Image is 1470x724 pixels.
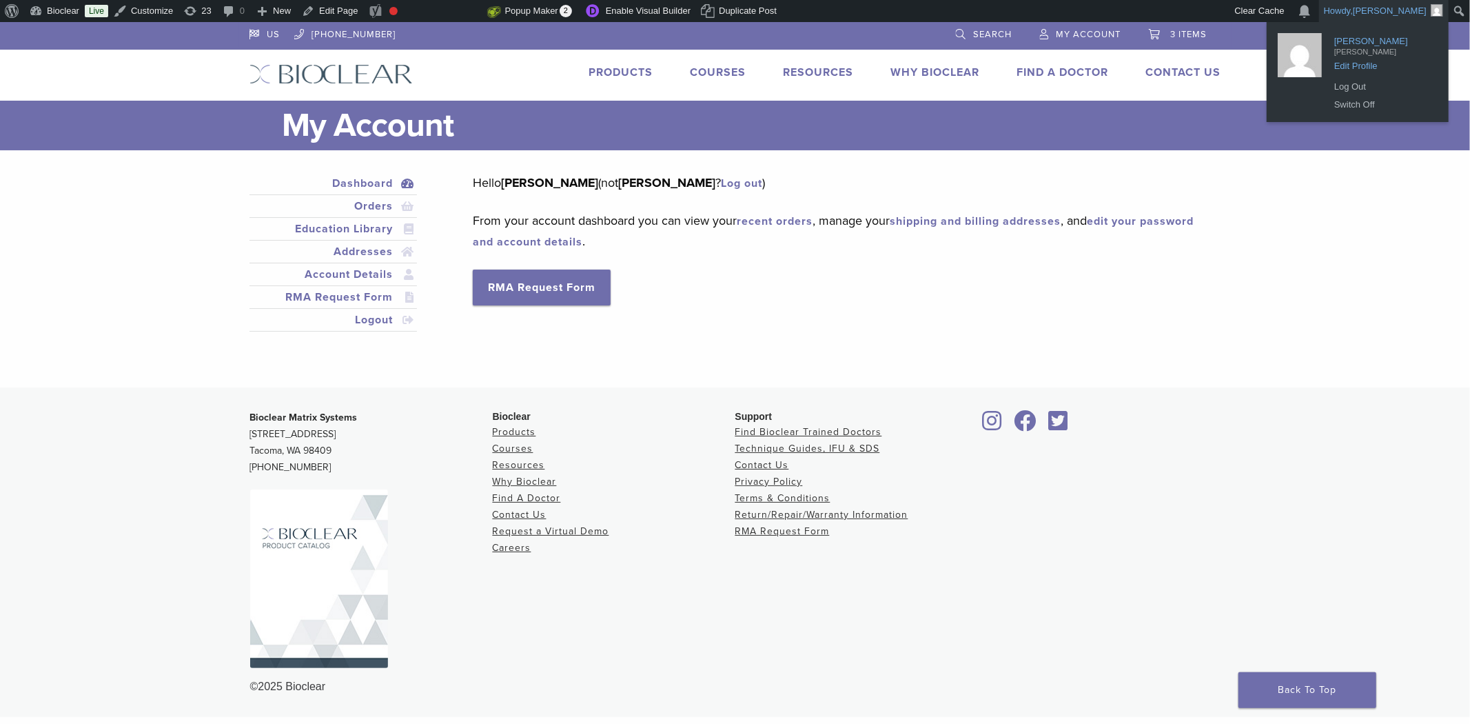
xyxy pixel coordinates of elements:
[735,525,830,537] a: RMA Request Form
[1327,96,1438,114] a: Switch Off
[252,243,415,260] a: Addresses
[252,175,415,192] a: Dashboard
[493,411,531,422] span: Bioclear
[250,412,358,423] strong: Bioclear Matrix Systems
[1010,419,1041,432] a: Bioclear
[974,29,1012,40] span: Search
[410,3,487,20] img: Views over 48 hours. Click for more Jetpack Stats.
[1017,66,1109,79] a: Find A Doctor
[252,198,415,214] a: Orders
[473,210,1200,252] p: From your account dashboard you can view your , manage your , and .
[250,410,493,476] p: [STREET_ADDRESS] Tacoma, WA 98409 [PHONE_NUMBER]
[1327,78,1438,96] a: Log Out
[252,312,415,328] a: Logout
[735,426,882,438] a: Find Bioclear Trained Doctors
[389,7,398,15] div: Focus keyphrase not set
[735,476,803,487] a: Privacy Policy
[493,443,533,454] a: Courses
[249,22,280,43] a: US
[735,509,908,521] a: Return/Repair/Warranty Information
[721,177,762,190] a: Log out
[1044,419,1073,432] a: Bioclear
[493,476,557,487] a: Why Bioclear
[501,175,598,190] strong: [PERSON_NAME]
[890,214,1061,228] a: shipping and billing addresses
[252,266,415,283] a: Account Details
[589,66,653,79] a: Products
[1040,22,1121,43] a: My Account
[493,525,609,537] a: Request a Virtual Demo
[1334,55,1431,68] span: Edit Profile
[737,214,813,228] a: recent orders
[1056,29,1121,40] span: My Account
[252,289,415,305] a: RMA Request Form
[1267,22,1449,122] ul: Howdy, Tanya Copeman
[735,411,773,422] span: Support
[250,490,388,668] img: Bioclear
[1171,29,1207,40] span: 3 items
[493,426,536,438] a: Products
[493,492,561,504] a: Find A Doctor
[735,443,880,454] a: Technique Guides, IFU & SDS
[473,270,611,305] a: RMA Request Form
[1238,672,1376,708] a: Back To Top
[473,172,1200,193] p: Hello (not ? )
[735,459,789,471] a: Contact Us
[1146,66,1221,79] a: Contact Us
[891,66,980,79] a: Why Bioclear
[1149,22,1207,43] a: 3 items
[956,22,1012,43] a: Search
[784,66,854,79] a: Resources
[493,509,547,521] a: Contact Us
[249,172,418,348] nav: Account pages
[493,459,545,471] a: Resources
[1334,43,1431,55] span: [PERSON_NAME]
[294,22,396,43] a: [PHONE_NUMBER]
[735,492,830,504] a: Terms & Conditions
[618,175,715,190] strong: [PERSON_NAME]
[249,64,413,84] img: Bioclear
[978,419,1007,432] a: Bioclear
[1353,6,1427,16] span: [PERSON_NAME]
[1334,30,1431,43] span: [PERSON_NAME]
[252,221,415,237] a: Education Library
[691,66,746,79] a: Courses
[493,542,531,554] a: Careers
[283,101,1221,150] h1: My Account
[250,678,1221,695] div: ©2025 Bioclear
[560,5,572,17] span: 2
[85,5,108,17] a: Live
